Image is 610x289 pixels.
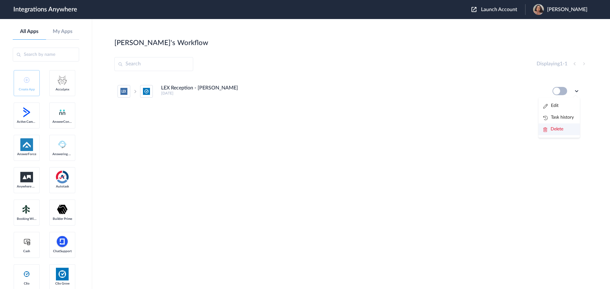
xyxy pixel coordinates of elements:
[56,235,69,248] img: chatsupport-icon.svg
[13,29,46,35] a: All Apps
[17,185,37,188] span: Anywhere Works
[23,238,31,246] img: cash-logo.svg
[46,29,79,35] a: My Apps
[20,204,33,215] img: Setmore_Logo.svg
[24,77,30,83] img: add-icon.svg
[543,115,574,120] a: Task history
[52,217,72,221] span: Builder Prime
[23,270,30,278] img: clio-logo.svg
[52,88,72,91] span: AccuLynx
[56,74,69,86] img: acculynx-logo.svg
[17,88,37,91] span: Create App
[20,106,33,119] img: active-campaign-logo.svg
[471,7,525,13] button: Launch Account
[543,103,559,108] a: Edit
[52,120,72,124] span: AnswerConnect
[547,7,587,13] span: [PERSON_NAME]
[56,268,69,280] img: Clio.jpg
[161,85,238,91] h4: LEX Reception - [PERSON_NAME]
[52,152,72,156] span: Answering Service
[56,171,69,183] img: autotask.png
[56,203,69,216] img: builder-prime-logo.svg
[471,7,477,12] img: launch-acct-icon.svg
[481,7,517,12] span: Launch Account
[565,61,567,66] span: 1
[56,138,69,151] img: Answering_service.png
[52,282,72,286] span: Clio Grow
[17,249,37,253] span: Cash
[17,120,37,124] span: Active Campaign
[161,91,544,95] h5: [DATE]
[114,57,193,71] input: Search
[17,217,37,221] span: Booking Widget
[20,138,33,151] img: af-app-logo.svg
[13,6,77,13] h1: Integrations Anywhere
[17,152,37,156] span: AnswerForce
[13,48,79,62] input: Search by name
[52,249,72,253] span: ChatSupport
[17,282,37,286] span: Clio
[537,61,567,67] h4: Displaying -
[52,185,72,188] span: Autotask
[560,61,563,66] span: 1
[114,39,208,47] h2: [PERSON_NAME]'s Workflow
[533,4,544,15] img: 021da6df-ca77-44b4-998f-e33f483f11d4.jpeg
[58,108,66,116] img: answerconnect-logo.svg
[551,127,563,131] span: Delete
[20,172,33,182] img: aww.png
